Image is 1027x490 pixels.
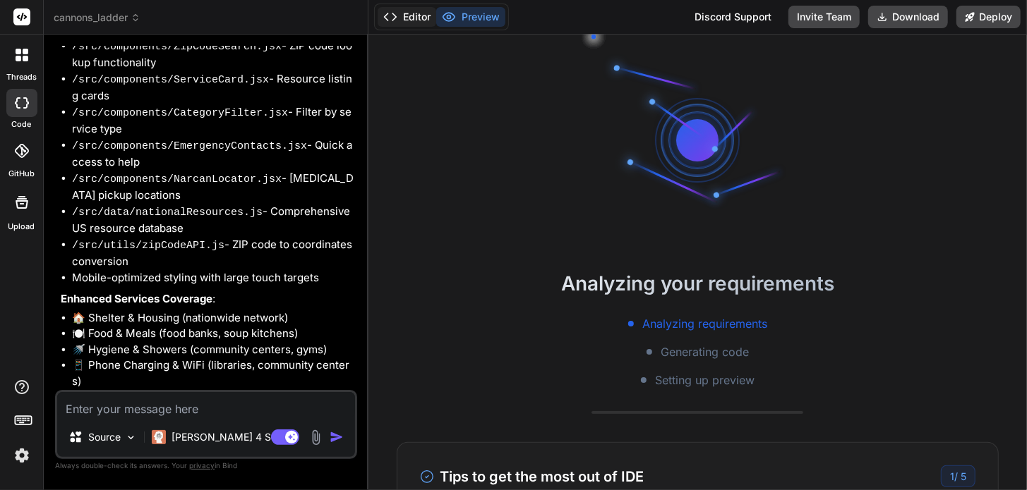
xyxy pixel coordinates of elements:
[330,430,344,444] img: icon
[661,343,749,360] span: Generating code
[8,168,35,180] label: GitHub
[72,270,354,286] li: Mobile-optimized styling with large touch targets
[72,104,354,137] li: - Filter by service type
[378,7,436,27] button: Editor
[189,461,215,470] span: privacy
[125,431,137,443] img: Pick Models
[10,443,34,467] img: settings
[72,207,263,219] code: /src/data/nationalResources.js
[72,240,224,252] code: /src/utils/zipCodeAPI.js
[72,310,354,326] li: 🏠 Shelter & Housing (nationwide network)
[308,429,324,446] img: attachment
[72,237,354,270] li: - ZIP code to coordinates conversion
[72,74,269,86] code: /src/components/ServiceCard.jsx
[436,7,505,27] button: Preview
[788,6,860,28] button: Invite Team
[941,465,975,487] div: /
[72,71,354,104] li: - Resource listing cards
[72,140,307,152] code: /src/components/EmergencyContacts.jsx
[72,107,288,119] code: /src/components/CategoryFilter.jsx
[72,342,354,358] li: 🚿 Hygiene & Showers (community centers, gyms)
[368,269,1027,298] h2: Analyzing your requirements
[54,11,140,25] span: cannons_ladder
[72,389,354,421] li: 🏥 Healthcare & Mental Health (federally qualified health centers)
[686,6,780,28] div: Discord Support
[961,470,966,482] span: 5
[55,459,357,472] p: Always double-check its answers. Your in Bind
[72,326,354,342] li: 🍽️ Food & Meals (food banks, soup kitchens)
[88,430,121,444] p: Source
[950,470,954,482] span: 1
[655,372,755,388] span: Setting up preview
[8,221,35,233] label: Upload
[642,315,767,332] span: Analyzing requirements
[72,171,354,204] li: - [MEDICAL_DATA] pickup locations
[72,173,282,185] code: /src/components/NarcanLocator.jsx
[72,38,354,71] li: - ZIP code lookup functionality
[172,430,277,444] p: [PERSON_NAME] 4 S..
[61,291,354,307] p: :
[12,118,32,130] label: code
[72,357,354,389] li: 📱 Phone Charging & WiFi (libraries, community centers)
[6,71,37,83] label: threads
[152,430,166,444] img: Claude 4 Sonnet
[61,292,212,305] strong: Enhanced Services Coverage
[72,204,354,237] li: - Comprehensive US resource database
[420,466,644,487] h3: Tips to get the most out of IDE
[72,41,282,53] code: /src/components/ZipCodeSearch.jsx
[868,6,948,28] button: Download
[956,6,1021,28] button: Deploy
[72,137,354,171] li: - Quick access to help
